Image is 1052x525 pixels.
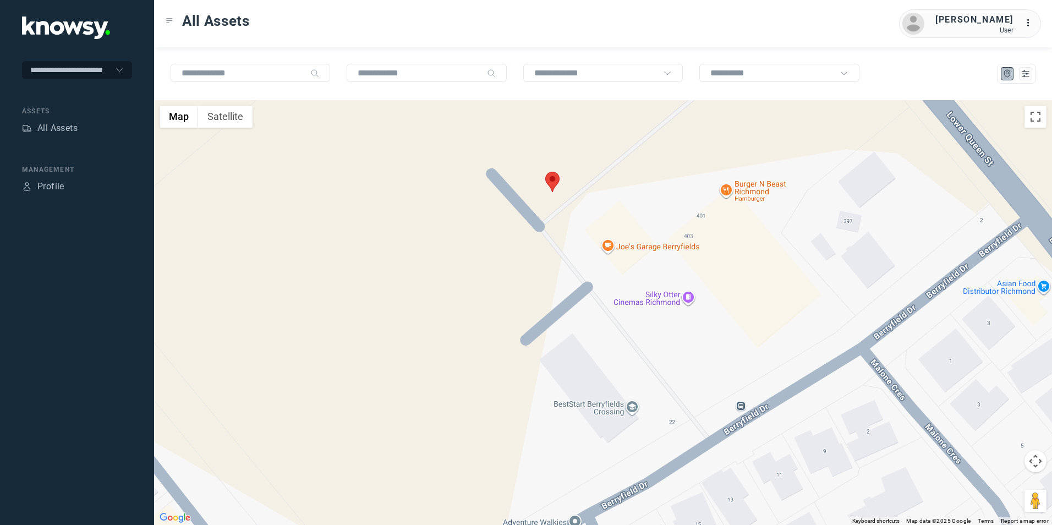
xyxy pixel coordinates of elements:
[487,69,496,78] div: Search
[182,11,250,31] span: All Assets
[1024,490,1046,512] button: Drag Pegman onto the map to open Street View
[22,123,32,133] div: Assets
[1021,69,1031,79] div: List
[1024,17,1038,31] div: :
[1024,17,1038,30] div: :
[166,17,173,25] div: Toggle Menu
[902,13,924,35] img: avatar.png
[310,69,319,78] div: Search
[22,182,32,192] div: Profile
[1024,106,1046,128] button: Toggle fullscreen view
[1024,450,1046,472] button: Map camera controls
[1025,19,1036,27] tspan: ...
[22,180,64,193] a: ProfileProfile
[157,511,193,525] img: Google
[852,517,900,525] button: Keyboard shortcuts
[22,17,110,39] img: Application Logo
[935,13,1013,26] div: [PERSON_NAME]
[22,165,132,174] div: Management
[978,518,994,524] a: Terms (opens in new tab)
[22,122,78,135] a: AssetsAll Assets
[22,106,132,116] div: Assets
[198,106,253,128] button: Show satellite imagery
[37,180,64,193] div: Profile
[1001,518,1049,524] a: Report a map error
[906,518,971,524] span: Map data ©2025 Google
[935,26,1013,34] div: User
[37,122,78,135] div: All Assets
[1002,69,1012,79] div: Map
[157,511,193,525] a: Open this area in Google Maps (opens a new window)
[160,106,198,128] button: Show street map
